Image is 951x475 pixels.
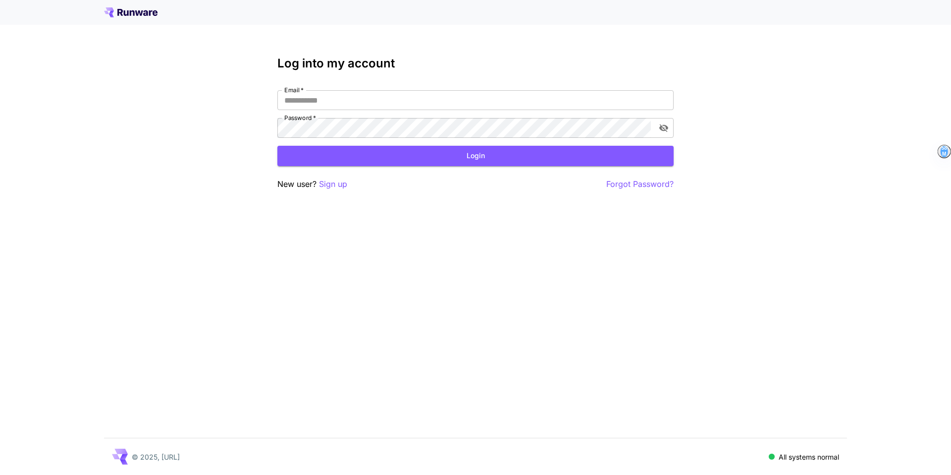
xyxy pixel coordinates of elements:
[606,178,674,190] button: Forgot Password?
[277,178,347,190] p: New user?
[319,178,347,190] button: Sign up
[284,86,304,94] label: Email
[277,57,674,70] h3: Log into my account
[132,452,180,462] p: © 2025, [URL]
[277,146,674,166] button: Login
[655,119,673,137] button: toggle password visibility
[284,114,316,122] label: Password
[779,452,839,462] p: All systems normal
